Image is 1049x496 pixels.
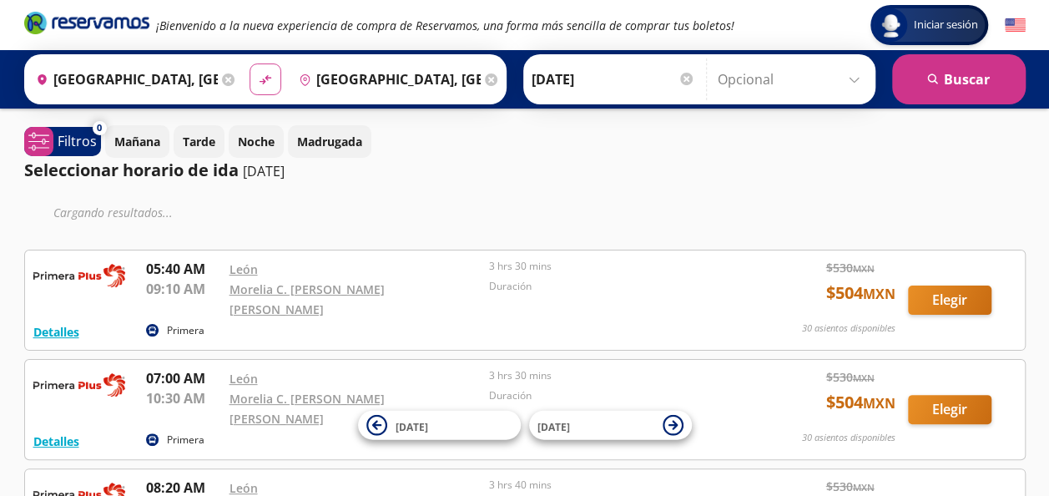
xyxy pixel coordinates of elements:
a: Morelia C. [PERSON_NAME] [PERSON_NAME] [229,281,385,317]
button: [DATE] [358,411,521,440]
button: Elegir [908,286,991,315]
p: Seleccionar horario de ida [24,158,239,183]
button: Noche [229,125,284,158]
input: Opcional [718,58,867,100]
p: 3 hrs 40 mins [489,478,741,493]
a: Brand Logo [24,10,149,40]
em: ¡Bienvenido a la nueva experiencia de compra de Reservamos, una forma más sencilla de comprar tus... [156,18,734,33]
button: Mañana [105,125,169,158]
button: Buscar [892,54,1026,104]
p: Primera [167,323,204,338]
p: Noche [238,133,275,150]
button: Madrugada [288,125,371,158]
a: León [229,371,258,387]
span: $ 530 [826,259,875,276]
a: Morelia C. [PERSON_NAME] [PERSON_NAME] [229,391,385,427]
span: [DATE] [396,419,428,433]
p: 3 hrs 30 mins [489,368,741,383]
span: $ 504 [826,390,895,415]
span: $ 530 [826,478,875,495]
button: Detalles [33,433,79,450]
img: RESERVAMOS [33,368,125,402]
p: 09:10 AM [146,279,221,299]
input: Buscar Destino [292,58,481,100]
span: $ 530 [826,368,875,386]
small: MXN [863,394,895,412]
span: 0 [97,121,102,135]
button: Detalles [33,323,79,341]
small: MXN [853,481,875,493]
button: 0Filtros [24,127,101,156]
small: MXN [853,262,875,275]
p: Filtros [58,131,97,151]
small: MXN [863,285,895,303]
p: [DATE] [243,161,285,181]
input: Elegir Fecha [532,58,695,100]
button: [DATE] [529,411,692,440]
p: Duración [489,279,741,294]
i: Brand Logo [24,10,149,35]
img: RESERVAMOS [33,259,125,292]
p: 07:00 AM [146,368,221,388]
em: Cargando resultados ... [53,205,173,220]
a: León [229,261,258,277]
input: Buscar Origen [29,58,218,100]
button: Elegir [908,395,991,424]
p: 10:30 AM [146,388,221,408]
p: 30 asientos disponibles [802,321,895,336]
p: Duración [489,388,741,403]
span: [DATE] [537,419,570,433]
button: English [1005,15,1026,36]
p: 30 asientos disponibles [802,431,895,445]
span: $ 504 [826,281,895,306]
p: Mañana [114,133,160,150]
p: Tarde [183,133,215,150]
p: 05:40 AM [146,259,221,279]
p: 3 hrs 30 mins [489,259,741,274]
button: Tarde [174,125,224,158]
p: Primera [167,433,204,448]
span: Iniciar sesión [907,17,985,33]
small: MXN [853,372,875,384]
p: Madrugada [297,133,362,150]
a: León [229,480,258,496]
